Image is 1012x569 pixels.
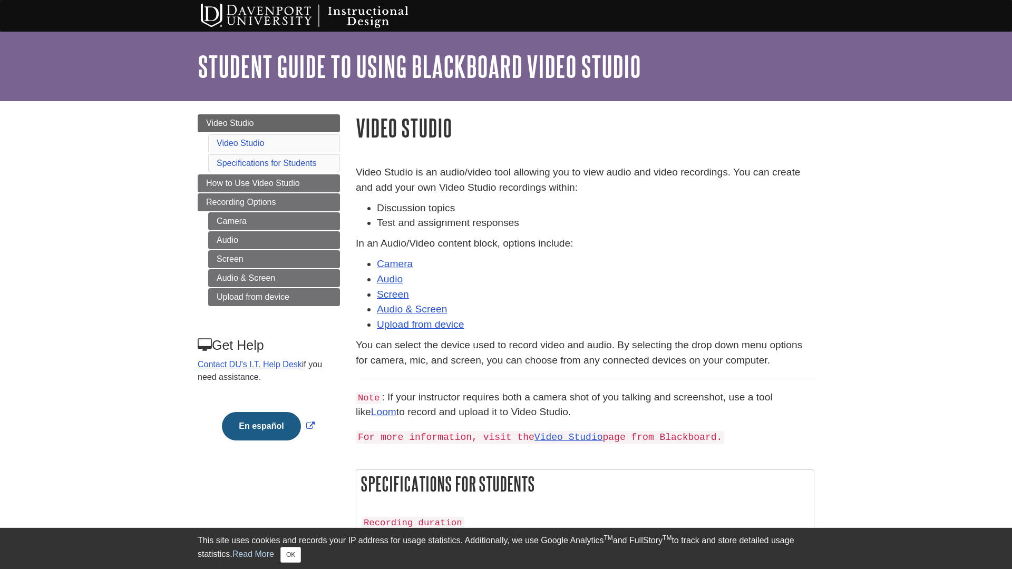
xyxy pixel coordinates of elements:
[534,432,603,443] a: Video Studio
[377,319,464,330] a: Upload from device
[356,390,814,420] p: : If your instructor requires both a camera shot of you talking and screenshot, use a tool like t...
[208,212,340,230] a: Camera
[219,421,317,430] a: Link opens in new window
[377,303,447,315] a: Audio & Screen
[217,139,264,148] a: Video Studio
[206,179,300,188] span: How to Use Video Studio
[208,288,340,306] a: Upload from device
[280,547,301,563] button: Close
[356,392,382,404] code: Note
[198,360,302,369] a: Contact DU's I.T. Help Desk
[217,159,316,168] a: Specifications for Students
[206,119,254,127] span: Video Studio
[198,358,339,384] p: if you need assistance.
[222,412,300,440] button: En español
[198,193,340,211] a: Recording Options
[362,517,464,529] code: Recording duration
[198,114,340,458] div: Guide Page Menu
[356,236,814,251] p: In an Audio/Video content block, options include:
[604,534,612,542] sup: TM
[208,250,340,268] a: Screen
[198,174,340,192] a: How to Use Video Studio
[356,114,814,141] h1: Video Studio
[377,273,403,284] a: Audio
[198,114,340,132] a: Video Studio
[206,198,276,207] span: Recording Options
[377,289,409,300] a: Screen
[356,470,814,498] h2: Specifications for Students
[377,215,814,231] li: Test and assignment responses
[208,231,340,249] a: Audio
[377,201,814,216] li: Discussion topics
[371,406,396,417] a: Loom
[198,534,814,563] div: This site uses cookies and records your IP address for usage statistics. Additionally, we use Goo...
[198,50,641,83] a: Student Guide to Using Blackboard Video Studio
[192,3,445,29] img: Davenport University Instructional Design
[198,338,339,353] h3: Get Help
[356,165,814,195] p: Video Studio is an audio/video tool allowing you to view audio and video recordings. You can crea...
[232,550,274,558] a: Read More
[663,534,672,542] sup: TM
[356,431,724,444] code: For more information, visit the page from Blackboard.
[377,258,413,269] a: Camera
[356,338,814,368] p: You can select the device used to record video and audio. By selecting the drop down menu options...
[208,269,340,287] a: Audio & Screen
